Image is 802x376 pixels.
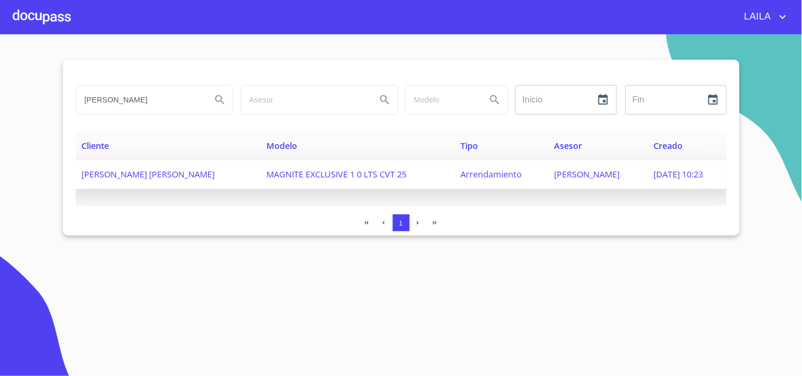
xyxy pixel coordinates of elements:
[207,87,233,112] button: Search
[267,140,298,152] span: Modelo
[82,140,109,152] span: Cliente
[555,140,583,152] span: Asesor
[654,168,704,180] span: [DATE] 10:23
[555,168,620,180] span: [PERSON_NAME]
[399,219,403,227] span: 1
[241,86,368,114] input: search
[393,214,410,231] button: 1
[460,168,522,180] span: Arrendamiento
[654,140,683,152] span: Creado
[460,140,478,152] span: Tipo
[406,86,478,114] input: search
[736,8,777,25] span: LAILA
[267,168,407,180] span: MAGNITE EXCLUSIVE 1 0 LTS CVT 25
[82,168,215,180] span: [PERSON_NAME] [PERSON_NAME]
[736,8,789,25] button: account of current user
[372,87,398,112] button: Search
[76,86,203,114] input: search
[482,87,508,112] button: Search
